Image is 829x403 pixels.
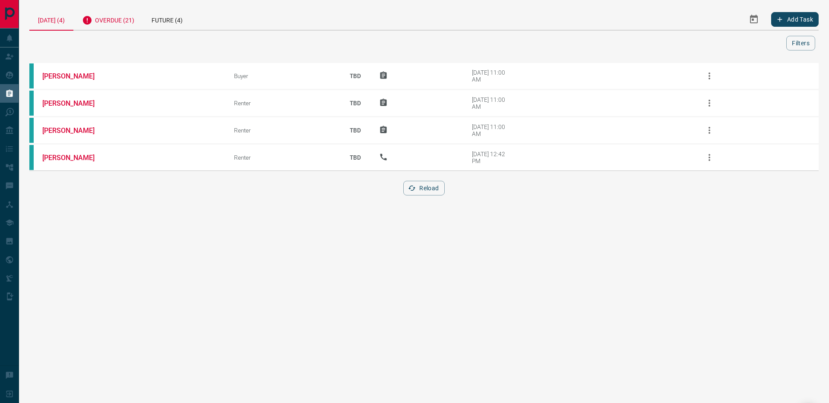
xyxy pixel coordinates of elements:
[472,69,509,83] div: [DATE] 11:00 AM
[472,151,509,164] div: [DATE] 12:42 PM
[472,123,509,137] div: [DATE] 11:00 AM
[42,154,107,162] a: [PERSON_NAME]
[29,118,34,143] div: condos.ca
[42,126,107,135] a: [PERSON_NAME]
[345,64,366,88] p: TBD
[29,63,34,88] div: condos.ca
[472,96,509,110] div: [DATE] 11:00 AM
[42,72,107,80] a: [PERSON_NAME]
[42,99,107,107] a: [PERSON_NAME]
[234,154,332,161] div: Renter
[234,127,332,134] div: Renter
[786,36,815,50] button: Filters
[29,9,73,31] div: [DATE] (4)
[73,9,143,30] div: Overdue (21)
[403,181,444,195] button: Reload
[345,119,366,142] p: TBD
[345,146,366,169] p: TBD
[234,72,332,79] div: Buyer
[744,9,764,30] button: Select Date Range
[345,91,366,115] p: TBD
[234,100,332,107] div: Renter
[143,9,191,30] div: Future (4)
[29,145,34,170] div: condos.ca
[29,91,34,116] div: condos.ca
[771,12,819,27] button: Add Task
